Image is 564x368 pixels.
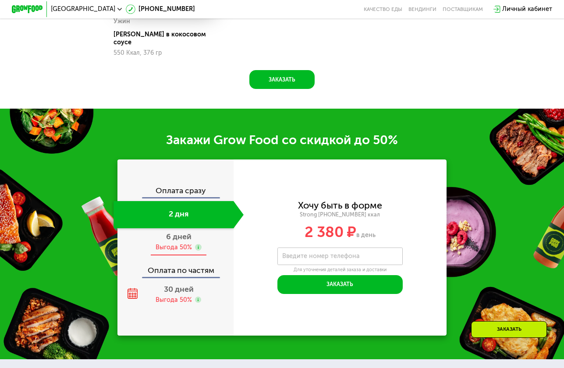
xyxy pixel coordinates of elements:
div: Выгода 50% [156,243,192,252]
div: Личный кабинет [502,4,552,14]
div: Заказать [471,321,547,338]
div: Оплата сразу [118,187,234,197]
span: 6 дней [166,232,192,241]
div: Хочу быть в форме [298,202,382,210]
label: Введите номер телефона [282,254,360,258]
div: 550 Ккал, 376 гр [114,50,213,57]
a: [PHONE_NUMBER] [126,4,195,14]
span: [GEOGRAPHIC_DATA] [51,6,115,12]
span: в день [356,231,376,239]
div: Strong [PHONE_NUMBER] ккал [234,211,447,218]
a: Качество еды [364,6,402,12]
div: поставщикам [443,6,483,12]
span: 2 380 ₽ [305,223,356,241]
div: Для уточнения деталей заказа и доставки [277,267,403,273]
div: Ужин [114,16,130,28]
button: Заказать [277,275,403,294]
div: Оплата по частям [118,259,234,277]
button: Заказать [249,70,315,89]
div: [PERSON_NAME] в кокосовом соусе [114,31,219,46]
span: 30 дней [164,284,194,294]
div: Выгода 50% [156,296,192,304]
a: Вендинги [408,6,436,12]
